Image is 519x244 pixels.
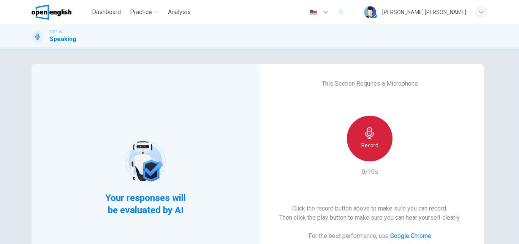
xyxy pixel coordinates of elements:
button: Practice [127,5,162,19]
div: [PERSON_NAME] [PERSON_NAME] [382,8,466,17]
button: Analysis [165,5,194,19]
h6: 0/10s [362,167,378,177]
button: Dashboard [89,5,124,19]
h6: Record [361,141,378,150]
span: Analysis [168,8,191,17]
button: Record [347,116,392,161]
a: Google Chrome [390,232,431,239]
img: robot icon [121,137,169,185]
img: Profile picture [364,6,376,18]
a: OpenEnglish logo [32,5,89,20]
span: TOEFL® [50,29,62,35]
span: Practice [130,8,152,17]
h6: This Section Requires a Microphone [322,79,418,88]
span: Dashboard [92,8,121,17]
span: Your responses will be evaluated by AI [100,192,192,216]
h1: Speaking [50,35,76,44]
img: en [309,10,318,15]
h6: Click the record button above to make sure you can record. Then click the play button to make sur... [279,204,460,222]
h6: For the best performance, use [309,231,431,241]
img: OpenEnglish logo [32,5,71,20]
